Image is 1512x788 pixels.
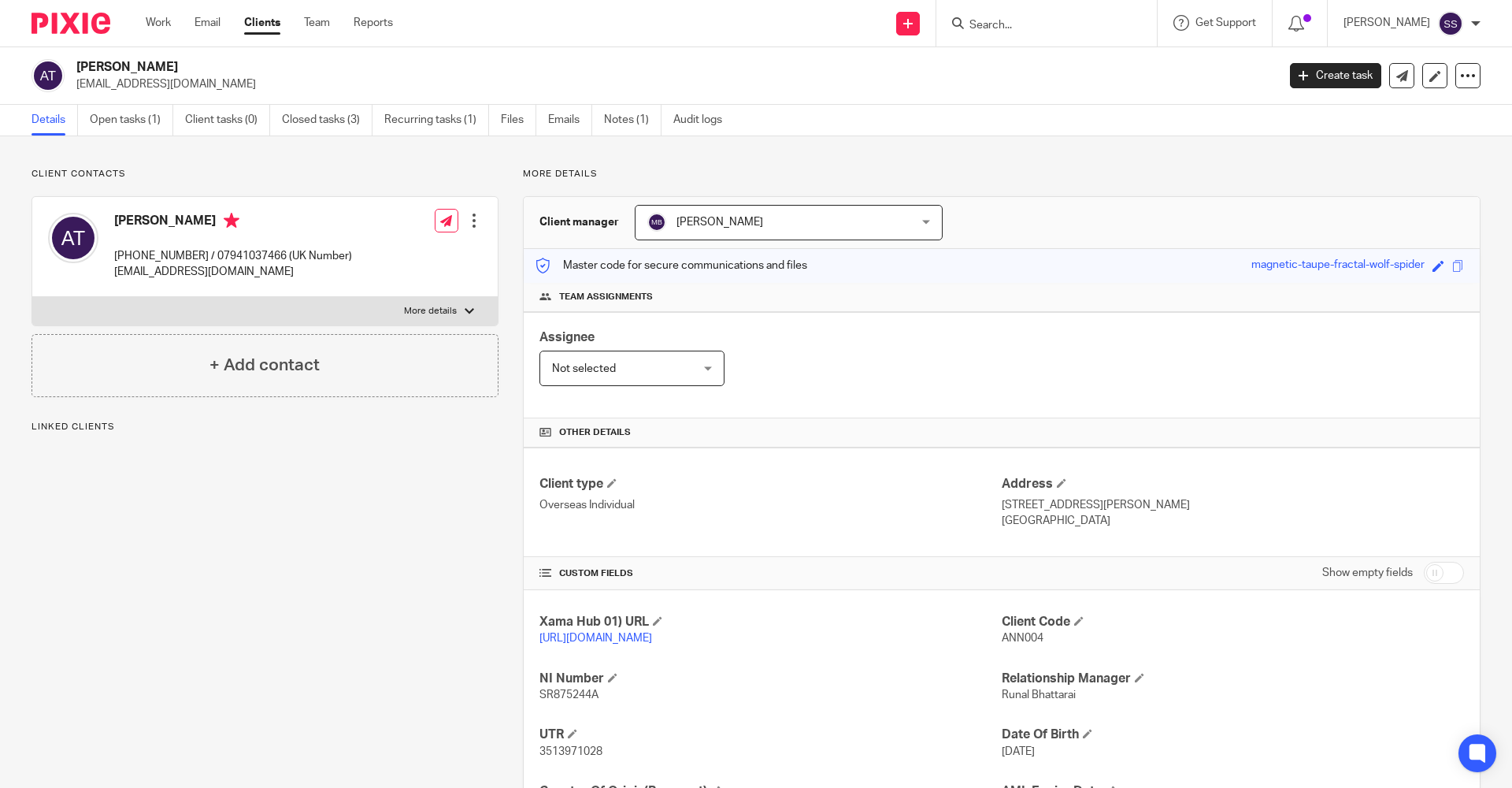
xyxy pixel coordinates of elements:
span: Assignee [539,331,595,344]
span: Not selected [552,363,616,374]
input: Search [968,19,1110,33]
a: [URL][DOMAIN_NAME] [539,633,652,644]
img: svg%3E [647,213,666,232]
p: [EMAIL_ADDRESS][DOMAIN_NAME] [76,76,1266,92]
span: [DATE] [1002,746,1035,757]
p: Overseas Individual [539,497,1002,513]
h3: Client manager [539,214,619,230]
h4: + Add contact [209,353,320,377]
a: Email [195,15,220,31]
p: [EMAIL_ADDRESS][DOMAIN_NAME] [114,264,352,280]
h4: Client type [539,476,1002,492]
h4: Xama Hub 01) URL [539,614,1002,630]
img: svg%3E [31,59,65,92]
a: Files [501,105,536,136]
span: Get Support [1195,17,1256,28]
a: Open tasks (1) [90,105,173,136]
span: Runal Bhattarai [1002,689,1076,701]
span: Other details [559,426,631,439]
p: Linked clients [31,421,498,433]
p: More details [523,168,1480,180]
img: Pixie [31,13,110,34]
span: 3513971028 [539,746,602,757]
p: [PHONE_NUMBER] / 07941037466 (UK Number) [114,248,352,264]
a: Notes (1) [604,105,661,136]
img: svg%3E [1438,11,1463,36]
p: Master code for secure communications and files [535,258,807,273]
label: Show empty fields [1322,565,1413,581]
span: SR875244A [539,689,598,701]
h4: Relationship Manager [1002,671,1464,687]
a: Team [304,15,330,31]
i: Primary [224,213,239,229]
h4: CUSTOM FIELDS [539,567,1002,580]
div: magnetic-taupe-fractal-wolf-spider [1251,257,1425,275]
a: Work [146,15,171,31]
h4: NI Number [539,671,1002,687]
p: Client contacts [31,168,498,180]
h2: [PERSON_NAME] [76,59,1028,76]
h4: Date Of Birth [1002,727,1464,743]
p: [STREET_ADDRESS][PERSON_NAME] [1002,497,1464,513]
p: More details [404,305,457,318]
a: Reports [354,15,393,31]
a: Audit logs [673,105,734,136]
a: Emails [548,105,592,136]
a: Clients [244,15,280,31]
a: Create task [1290,63,1381,88]
a: Recurring tasks (1) [384,105,489,136]
h4: Client Code [1002,614,1464,630]
a: Details [31,105,78,136]
img: svg%3E [48,213,98,263]
a: Closed tasks (3) [282,105,372,136]
h4: Address [1002,476,1464,492]
a: Client tasks (0) [185,105,270,136]
span: [PERSON_NAME] [676,217,763,228]
span: Team assignments [559,291,653,303]
h4: [PERSON_NAME] [114,213,352,232]
h4: UTR [539,727,1002,743]
p: [GEOGRAPHIC_DATA] [1002,513,1464,529]
span: ANN004 [1002,633,1043,644]
p: [PERSON_NAME] [1343,15,1430,31]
